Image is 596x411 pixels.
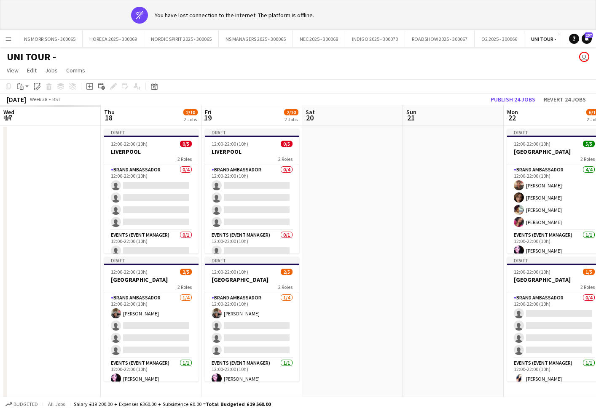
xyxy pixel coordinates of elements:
button: Revert 24 jobs [540,94,589,105]
span: Sun [406,108,416,116]
app-card-role: Brand Ambassador1/412:00-22:00 (10h)[PERSON_NAME] [205,293,299,358]
span: Budgeted [13,401,38,407]
span: Jobs [45,67,58,74]
button: NORDIC SPIRIT 2025 - 300065 [144,31,219,47]
span: Edit [27,67,37,74]
span: 2 Roles [177,156,192,162]
div: Salary £19 200.00 + Expenses £360.00 + Subsistence £0.00 = [74,401,271,407]
button: NEC 2025 - 300068 [293,31,345,47]
app-job-card: Draft12:00-22:00 (10h)0/5LIVERPOOL2 RolesBrand Ambassador0/412:00-22:00 (10h) Events (Event Manag... [205,129,299,254]
a: 257 [582,34,592,44]
span: Thu [104,108,115,116]
span: 2/5 [180,269,192,275]
h3: LIVERPOOL [104,148,199,155]
span: 19 [204,113,212,123]
app-user-avatar: Closer Payroll [579,52,589,62]
a: Comms [63,65,89,76]
span: 12:00-22:00 (10h) [514,269,550,275]
h3: [GEOGRAPHIC_DATA] [104,276,199,283]
span: 2/5 [281,269,293,275]
span: 12:00-22:00 (10h) [111,141,148,147]
span: 2/10 [284,109,298,115]
div: Draft [104,129,199,136]
div: Draft [205,129,299,136]
span: 12:00-22:00 (10h) [111,269,148,275]
button: HORECA 2025 - 300069 [83,31,144,47]
span: 2 Roles [177,284,192,290]
app-job-card: Draft12:00-22:00 (10h)0/5LIVERPOOL2 RolesBrand Ambassador0/412:00-22:00 (10h) Events (Event Manag... [104,129,199,254]
a: Jobs [42,65,61,76]
span: 18 [103,113,115,123]
app-card-role: Brand Ambassador0/412:00-22:00 (10h) [104,165,199,230]
app-job-card: Draft12:00-22:00 (10h)2/5[GEOGRAPHIC_DATA]2 RolesBrand Ambassador1/412:00-22:00 (10h)[PERSON_NAME... [205,257,299,382]
span: 0/5 [180,141,192,147]
span: Comms [66,67,85,74]
span: 22 [506,113,518,123]
span: 21 [405,113,416,123]
span: Week 38 [28,96,49,102]
app-card-role: Events (Event Manager)1/112:00-22:00 (10h)[PERSON_NAME] [104,358,199,387]
span: 2 Roles [278,284,293,290]
span: 2 Roles [580,156,595,162]
span: 12:00-22:00 (10h) [212,141,248,147]
a: View [3,65,22,76]
button: Publish 24 jobs [487,94,539,105]
h1: UNI TOUR - [7,51,56,63]
h3: [GEOGRAPHIC_DATA] [205,276,299,283]
button: UNI TOUR - [524,31,563,47]
span: 1/5 [583,269,595,275]
span: 257 [585,32,593,38]
span: 2/10 [183,109,198,115]
span: View [7,67,19,74]
button: NS MORRISONS - 300065 [17,31,83,47]
span: 20 [304,113,315,123]
span: 5/5 [583,141,595,147]
app-card-role: Events (Event Manager)1/112:00-22:00 (10h)[PERSON_NAME] [205,358,299,387]
app-card-role: Brand Ambassador0/412:00-22:00 (10h) [205,165,299,230]
button: Budgeted [4,400,39,409]
button: O2 2025 - 300066 [475,31,524,47]
div: You have lost connection to the internet. The platform is offline. [155,11,314,19]
button: ROADSHOW 2025 - 300067 [405,31,475,47]
span: Mon [507,108,518,116]
h3: LIVERPOOL [205,148,299,155]
div: [DATE] [7,95,26,104]
span: Sat [306,108,315,116]
span: 12:00-22:00 (10h) [212,269,248,275]
span: 17 [2,113,14,123]
a: Edit [24,65,40,76]
div: BST [52,96,61,102]
div: Draft [205,257,299,264]
span: Total Budgeted £19 560.00 [206,401,271,407]
button: INDIGO 2025 - 300070 [345,31,405,47]
app-job-card: Draft12:00-22:00 (10h)2/5[GEOGRAPHIC_DATA]2 RolesBrand Ambassador1/412:00-22:00 (10h)[PERSON_NAME... [104,257,199,382]
div: Draft [104,257,199,264]
span: Fri [205,108,212,116]
button: NS MANAGERS 2025 - 300065 [219,31,293,47]
span: All jobs [46,401,67,407]
span: Wed [3,108,14,116]
span: 12:00-22:00 (10h) [514,141,550,147]
span: 0/5 [281,141,293,147]
span: 2 Roles [580,284,595,290]
div: 2 Jobs [184,116,197,123]
div: 2 Jobs [285,116,298,123]
app-card-role: Events (Event Manager)0/112:00-22:00 (10h) [205,230,299,259]
span: 2 Roles [278,156,293,162]
app-card-role: Events (Event Manager)0/112:00-22:00 (10h) [104,230,199,259]
app-card-role: Brand Ambassador1/412:00-22:00 (10h)[PERSON_NAME] [104,293,199,358]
